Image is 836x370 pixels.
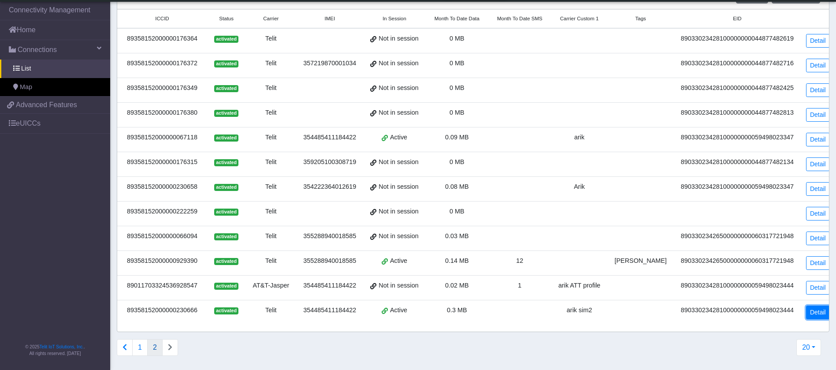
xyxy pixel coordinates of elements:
[301,133,358,142] div: 354485411184422
[214,307,238,314] span: activated
[679,133,795,142] div: 89033023428100000000059498023347
[613,256,668,266] div: [PERSON_NAME]
[445,183,469,190] span: 0.08 MB
[214,258,238,265] span: activated
[806,108,830,122] a: Detail
[214,233,238,240] span: activated
[445,134,469,141] span: 0.09 MB
[123,182,202,192] div: 89358152000000230658
[379,182,418,192] span: Not in session
[123,59,202,68] div: 89358152000000176372
[450,158,464,165] span: 0 MB
[379,232,418,241] span: Not in session
[557,133,602,142] div: arik
[497,15,542,22] span: Month To Date SMS
[379,281,418,291] span: Not in session
[251,256,291,266] div: Telit
[251,306,291,315] div: Telit
[557,306,602,315] div: arik sim2
[123,133,202,142] div: 89358152000000067118
[806,83,830,97] a: Detail
[123,281,202,291] div: 89011703324536928547
[806,34,830,48] a: Detail
[679,232,795,241] div: 89033023426500000000060317721948
[301,232,358,241] div: 355288940018585
[806,182,830,196] a: Detail
[301,157,358,167] div: 359205100308719
[450,84,464,91] span: 0 MB
[214,85,238,92] span: activated
[796,339,821,356] button: 20
[383,15,406,22] span: In Session
[251,133,291,142] div: Telit
[390,133,407,142] span: Active
[20,82,32,92] span: Map
[379,157,418,167] span: Not in session
[379,83,418,93] span: Not in session
[560,15,599,22] span: Carrier Custom 1
[450,208,464,215] span: 0 MB
[40,344,84,349] a: Telit IoT Solutions, Inc.
[557,182,602,192] div: Arik
[390,306,407,315] span: Active
[155,15,169,22] span: ICCID
[445,232,469,239] span: 0.03 MB
[379,59,418,68] span: Not in session
[123,108,202,118] div: 89358152000000176380
[301,59,358,68] div: 357219870001034
[635,15,646,22] span: Tags
[214,60,238,67] span: activated
[123,256,202,266] div: 89358152000000929390
[806,232,830,245] a: Detail
[806,59,830,72] a: Detail
[251,108,291,118] div: Telit
[18,45,57,55] span: Connections
[557,281,602,291] div: arik ATT profile
[806,157,830,171] a: Detail
[450,35,464,42] span: 0 MB
[679,108,795,118] div: 89033023428100000000044877482813
[494,281,546,291] div: 1
[733,15,741,22] span: EID
[301,306,358,315] div: 354485411184422
[450,109,464,116] span: 0 MB
[147,339,163,356] button: 2
[379,108,418,118] span: Not in session
[447,306,467,314] span: 0.3 MB
[214,159,238,166] span: activated
[679,182,795,192] div: 89033023428100000000059498023347
[123,232,202,241] div: 89358152000000066094
[123,157,202,167] div: 89358152000000176315
[379,34,418,44] span: Not in session
[806,207,830,221] a: Detail
[806,256,830,270] a: Detail
[214,209,238,216] span: activated
[435,15,479,22] span: Month To Date Data
[251,59,291,68] div: Telit
[445,257,469,264] span: 0.14 MB
[301,281,358,291] div: 354485411184422
[806,133,830,146] a: Detail
[123,83,202,93] div: 89358152000000176349
[251,232,291,241] div: Telit
[214,135,238,142] span: activated
[214,36,238,43] span: activated
[132,339,148,356] button: 1
[379,207,418,217] span: Not in session
[214,110,238,117] span: activated
[450,60,464,67] span: 0 MB
[251,281,291,291] div: AT&T-Jasper
[679,306,795,315] div: 89033023428100000000059498023444
[263,15,279,22] span: Carrier
[445,282,469,289] span: 0.02 MB
[301,182,358,192] div: 354222364012619
[251,157,291,167] div: Telit
[806,281,830,295] a: Detail
[301,256,358,266] div: 355288940018585
[123,306,202,315] div: 89358152000000230666
[214,283,238,290] span: activated
[679,157,795,167] div: 89033023428100000000044877482134
[390,256,407,266] span: Active
[16,100,77,110] span: Advanced Features
[117,339,178,356] nav: Connections list navigation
